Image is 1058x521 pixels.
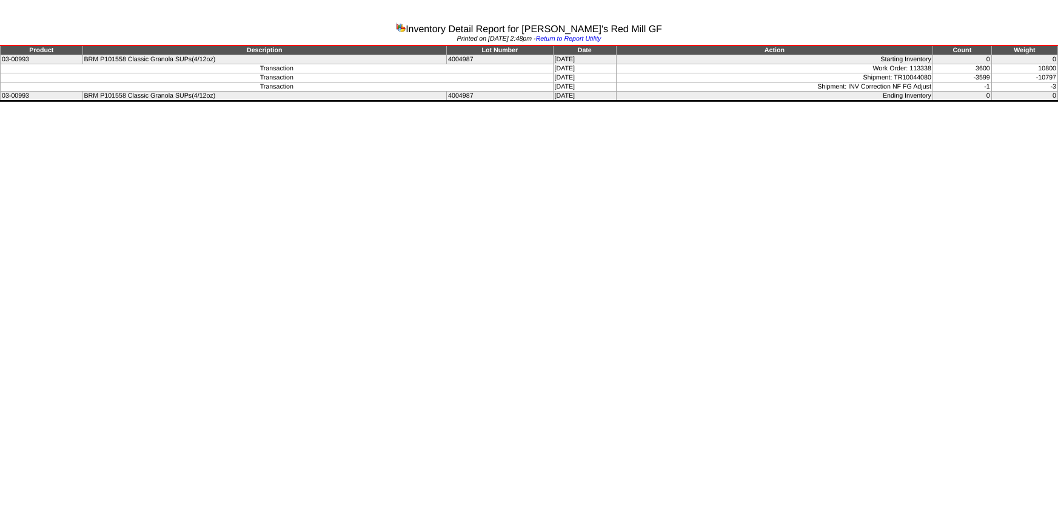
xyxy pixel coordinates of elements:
[616,82,932,92] td: Shipment: INV Correction NF FG Adjust
[932,55,991,64] td: 0
[553,82,616,92] td: [DATE]
[616,64,932,73] td: Work Order: 113338
[932,73,991,82] td: -3599
[991,82,1057,92] td: -3
[553,55,616,64] td: [DATE]
[447,55,553,64] td: 4004987
[616,73,932,82] td: Shipment: TR10044080
[991,73,1057,82] td: -10797
[82,55,447,64] td: BRM P101558 Classic Granola SUPs(4/12oz)
[447,45,553,55] td: Lot Number
[1,82,554,92] td: Transaction
[616,92,932,101] td: Ending Inventory
[396,22,406,32] img: graph.gif
[553,45,616,55] td: Date
[1,92,83,101] td: 03-00993
[991,45,1057,55] td: Weight
[553,64,616,73] td: [DATE]
[82,92,447,101] td: BRM P101558 Classic Granola SUPs(4/12oz)
[616,55,932,64] td: Starting Inventory
[932,92,991,101] td: 0
[991,55,1057,64] td: 0
[1,45,83,55] td: Product
[82,45,447,55] td: Description
[536,35,601,42] a: Return to Report Utility
[1,55,83,64] td: 03-00993
[1,73,554,82] td: Transaction
[553,92,616,101] td: [DATE]
[932,45,991,55] td: Count
[447,92,553,101] td: 4004987
[991,64,1057,73] td: 10800
[616,45,932,55] td: Action
[1,64,554,73] td: Transaction
[553,73,616,82] td: [DATE]
[991,92,1057,101] td: 0
[932,82,991,92] td: -1
[932,64,991,73] td: 3600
